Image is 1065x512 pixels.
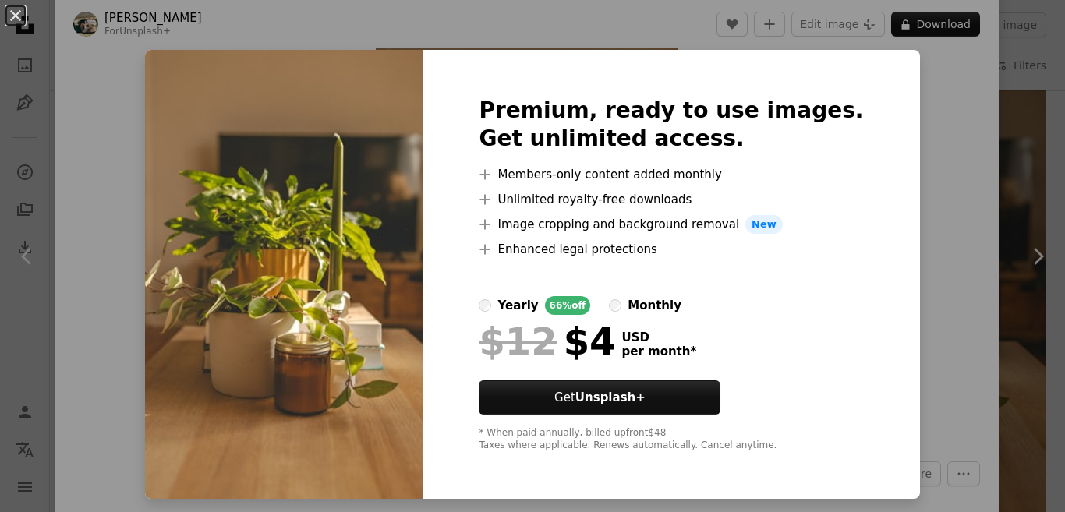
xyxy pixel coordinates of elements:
li: Image cropping and background removal [479,215,863,234]
input: monthly [609,299,621,312]
span: $12 [479,321,557,362]
div: 66% off [545,296,591,315]
div: monthly [628,296,681,315]
input: yearly66%off [479,299,491,312]
li: Members-only content added monthly [479,165,863,184]
div: yearly [497,296,538,315]
span: per month * [621,344,696,358]
div: * When paid annually, billed upfront $48 Taxes where applicable. Renews automatically. Cancel any... [479,427,863,452]
h2: Premium, ready to use images. Get unlimited access. [479,97,863,153]
strong: Unsplash+ [575,390,646,404]
span: New [745,215,783,234]
span: USD [621,330,696,344]
button: GetUnsplash+ [479,380,720,415]
li: Unlimited royalty-free downloads [479,190,863,209]
li: Enhanced legal protections [479,240,863,259]
div: $4 [479,321,615,362]
img: premium_photo-1673064927010-9c73e9df6b52 [145,50,423,499]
